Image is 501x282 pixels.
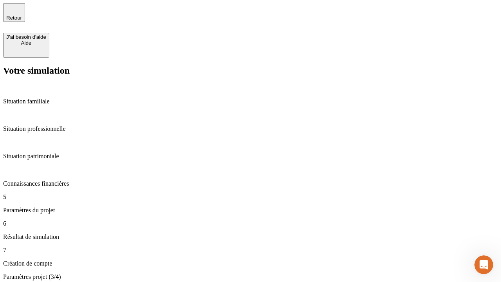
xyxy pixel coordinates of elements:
h2: Votre simulation [3,65,498,76]
div: J’ai besoin d'aide [6,34,46,40]
p: Paramètres projet (3/4) [3,273,498,280]
p: 7 [3,247,498,254]
p: Paramètres du projet [3,207,498,214]
p: 5 [3,193,498,201]
button: Retour [3,3,25,22]
p: 6 [3,220,498,227]
p: Situation patrimoniale [3,153,498,160]
p: Résultat de simulation [3,233,498,240]
p: Connaissances financières [3,180,498,187]
p: Situation familiale [3,98,498,105]
p: Situation professionnelle [3,125,498,132]
span: Retour [6,15,22,21]
div: Aide [6,40,46,46]
iframe: Intercom live chat [474,255,493,274]
p: Création de compte [3,260,498,267]
button: J’ai besoin d'aideAide [3,33,49,58]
